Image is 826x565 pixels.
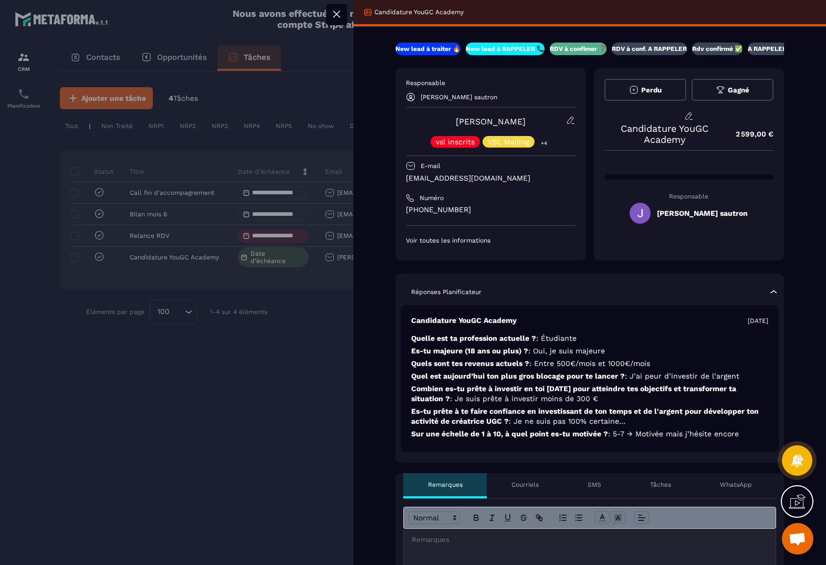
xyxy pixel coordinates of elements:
p: Réponses Planificateur [411,288,482,296]
p: Numéro [420,194,444,202]
h5: [PERSON_NAME] sautron [657,209,748,217]
p: [EMAIL_ADDRESS][DOMAIN_NAME] [406,173,576,183]
p: Quel est aujourd’hui ton plus gros blocage pour te lancer ? [411,371,768,381]
button: Gagné [692,79,773,101]
p: VSL Mailing [488,138,529,145]
span: : Je suis prête à investir moins de 300 € [450,394,598,403]
p: SMS [588,480,601,489]
p: +4 [537,138,551,149]
p: Es-tu prête à te faire confiance en investissant de ton temps et de l'argent pour développer ton ... [411,406,768,426]
p: Courriels [511,480,539,489]
p: Voir toutes les informations [406,236,576,245]
p: Quelle est ta profession actuelle ? [411,333,768,343]
span: Perdu [641,86,662,94]
p: Combien es-tu prête à investir en toi [DATE] pour atteindre tes objectifs et transformer ta situa... [411,384,768,404]
p: Quels sont tes revenus actuels ? [411,359,768,369]
p: [PHONE_NUMBER] [406,205,576,215]
span: : J’ai peur d’investir de l’argent [625,372,739,380]
p: New lead à RAPPELER 📞 [466,45,545,53]
p: Candidature YouGC Academy [411,316,517,326]
p: WhatsApp [720,480,752,489]
span: : Je ne suis pas 100% certaine... [509,417,625,425]
p: Responsable [406,79,576,87]
p: [DATE] [748,317,768,325]
p: vsl inscrits [436,138,475,145]
p: RDV à conf. A RAPPELER [612,45,687,53]
span: Gagné [728,86,749,94]
p: 2 599,00 € [725,124,773,144]
span: : Étudiante [536,334,577,342]
p: Es-tu majeure (18 ans ou plus) ? [411,346,768,356]
p: Candidature YouGC Academy [374,8,464,16]
span: : Oui, je suis majeure [528,347,605,355]
p: E-mail [421,162,441,170]
span: : 5-7 → Motivée mais j’hésite encore [608,430,739,438]
a: [PERSON_NAME] [456,117,526,127]
p: [PERSON_NAME] sautron [421,93,497,101]
p: Tâches [650,480,671,489]
p: New lead à traiter 🔥 [395,45,461,53]
p: Responsable [604,193,774,200]
span: : Entre 500€/mois et 1000€/mois [529,359,650,368]
p: RDV à confimer ❓ [550,45,607,53]
p: Remarques [428,480,463,489]
div: Ouvrir le chat [782,523,813,554]
p: Rdv confirmé ✅ [692,45,743,53]
button: Perdu [604,79,686,101]
p: Sur une échelle de 1 à 10, à quel point es-tu motivée ? [411,429,768,439]
p: Candidature YouGC Academy [604,123,726,145]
